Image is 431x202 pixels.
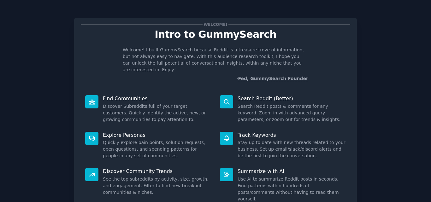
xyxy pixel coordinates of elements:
p: Search Reddit (Better) [238,95,346,102]
div: - [236,75,308,82]
dd: Discover Subreddits full of your target customers. Quickly identify the active, new, or growing c... [103,103,211,123]
p: Discover Community Trends [103,168,211,175]
dd: Search Reddit posts & comments for any keyword. Zoom in with advanced query parameters, or zoom o... [238,103,346,123]
span: Welcome! [203,21,228,28]
p: Find Communities [103,95,211,102]
p: Intro to GummySearch [81,29,350,40]
dd: Quickly explore pain points, solution requests, open questions, and spending patterns for people ... [103,139,211,159]
a: Fed, GummySearch Founder [238,76,308,81]
p: Track Keywords [238,132,346,138]
p: Welcome! I built GummySearch because Reddit is a treasure trove of information, but not always ea... [123,47,308,73]
dd: Stay up to date with new threads related to your business. Set up email/slack/discord alerts and ... [238,139,346,159]
p: Summarize with AI [238,168,346,175]
dd: See the top subreddits by activity, size, growth, and engagement. Filter to find new breakout com... [103,176,211,196]
p: Explore Personas [103,132,211,138]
